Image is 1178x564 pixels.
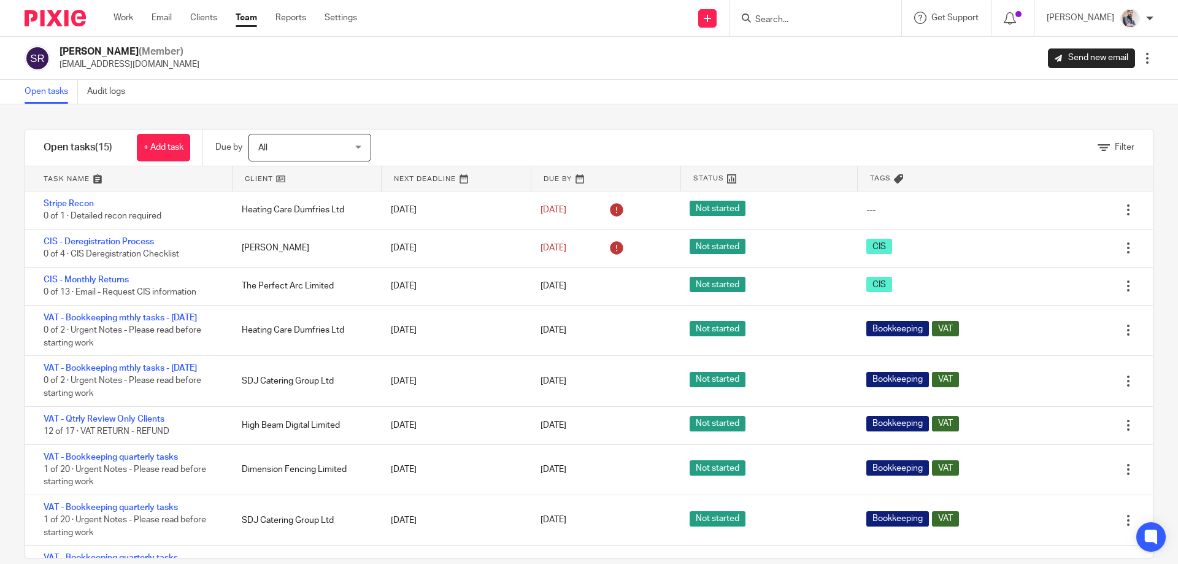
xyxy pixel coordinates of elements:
[236,12,257,24] a: Team
[215,141,242,153] p: Due by
[932,416,959,431] span: VAT
[932,511,959,527] span: VAT
[229,274,379,298] div: The Perfect Arc Limited
[1120,9,1140,28] img: Pixie%2002.jpg
[60,45,199,58] h2: [PERSON_NAME]
[690,511,745,527] span: Not started
[866,460,929,476] span: Bookkeeping
[541,282,566,290] span: [DATE]
[44,364,197,373] a: VAT - Bookkeeping mthly tasks - [DATE]
[866,277,892,292] span: CIS
[44,288,196,296] span: 0 of 13 · Email - Request CIS information
[866,372,929,387] span: Bookkeeping
[44,465,206,487] span: 1 of 20 · Urgent Notes - Please read before starting work
[379,369,528,393] div: [DATE]
[44,250,179,258] span: 0 of 4 · CIS Deregistration Checklist
[866,204,876,216] div: ---
[690,277,745,292] span: Not started
[87,80,134,104] a: Audit logs
[95,142,112,152] span: (15)
[866,416,929,431] span: Bookkeeping
[25,10,86,26] img: Pixie
[379,508,528,533] div: [DATE]
[379,198,528,222] div: [DATE]
[114,12,133,24] a: Work
[44,427,169,436] span: 12 of 17 · VAT RETURN - REFUND
[44,503,178,512] a: VAT - Bookkeeping quarterly tasks
[690,201,745,216] span: Not started
[229,457,379,482] div: Dimension Fencing Limited
[44,314,197,322] a: VAT - Bookkeeping mthly tasks - [DATE]
[541,421,566,430] span: [DATE]
[139,47,183,56] span: (Member)
[258,144,268,152] span: All
[866,511,929,527] span: Bookkeeping
[1048,48,1135,68] a: Send new email
[932,321,959,336] span: VAT
[44,212,161,221] span: 0 of 1 · Detailed recon required
[137,134,190,161] a: + Add task
[325,12,357,24] a: Settings
[379,318,528,342] div: [DATE]
[866,239,892,254] span: CIS
[932,372,959,387] span: VAT
[44,415,164,423] a: VAT - Qtrly Review Only Clients
[25,80,78,104] a: Open tasks
[541,326,566,334] span: [DATE]
[866,321,929,336] span: Bookkeeping
[931,14,979,22] span: Get Support
[379,236,528,260] div: [DATE]
[44,554,178,562] a: VAT - Bookkeeping quarterly tasks
[44,276,129,284] a: CIS - Monthly Returns
[44,199,94,208] a: Stripe Recon
[152,12,172,24] a: Email
[690,372,745,387] span: Not started
[229,413,379,438] div: High Beam Digital Limited
[541,244,566,252] span: [DATE]
[541,516,566,525] span: [DATE]
[44,238,154,246] a: CIS - Deregistration Process
[44,141,112,154] h1: Open tasks
[690,460,745,476] span: Not started
[60,58,199,71] p: [EMAIL_ADDRESS][DOMAIN_NAME]
[541,206,566,214] span: [DATE]
[541,465,566,474] span: [DATE]
[44,377,201,398] span: 0 of 2 · Urgent Notes - Please read before starting work
[690,321,745,336] span: Not started
[229,508,379,533] div: SDJ Catering Group Ltd
[379,413,528,438] div: [DATE]
[44,453,178,462] a: VAT - Bookkeeping quarterly tasks
[541,377,566,385] span: [DATE]
[44,326,201,347] span: 0 of 2 · Urgent Notes - Please read before starting work
[229,318,379,342] div: Heating Care Dumfries Ltd
[754,15,864,26] input: Search
[690,416,745,431] span: Not started
[379,274,528,298] div: [DATE]
[44,516,206,538] span: 1 of 20 · Urgent Notes - Please read before starting work
[229,236,379,260] div: [PERSON_NAME]
[190,12,217,24] a: Clients
[1047,12,1114,24] p: [PERSON_NAME]
[379,457,528,482] div: [DATE]
[690,239,745,254] span: Not started
[25,45,50,71] img: svg%3E
[693,173,724,183] span: Status
[275,12,306,24] a: Reports
[1115,143,1134,152] span: Filter
[229,198,379,222] div: Heating Care Dumfries Ltd
[870,173,891,183] span: Tags
[229,369,379,393] div: SDJ Catering Group Ltd
[932,460,959,476] span: VAT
